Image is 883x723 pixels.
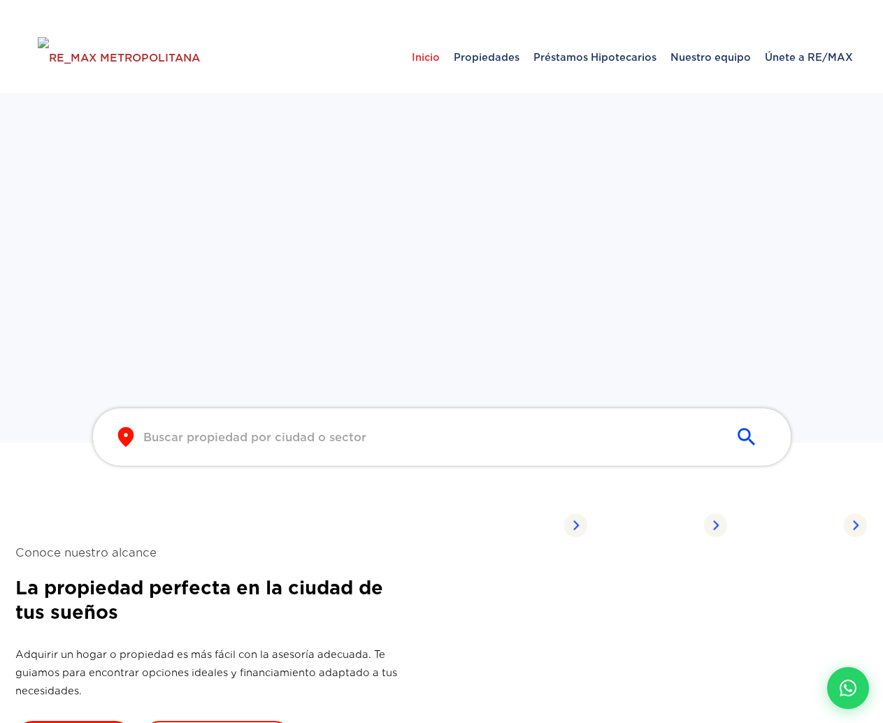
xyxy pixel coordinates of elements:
h2: La propiedad perfecta en la ciudad de tus sueños [15,575,407,624]
img: Arrow Right [703,513,727,537]
span: Propiedades listadas [587,510,703,541]
span: Propiedades listadas [727,510,843,541]
a: Únete a RE/MAX [758,22,860,92]
span: Únete a RE/MAX [758,36,860,78]
span: Propiedades listadas [447,510,563,541]
a: Propiedades [447,22,526,92]
img: RE_MAX METROPOLITANA [38,37,200,79]
span: Nuestro equipo [663,36,758,78]
a: RE/MAX Metropolitana [38,22,200,92]
span: Conoce nuestro alcance [15,544,407,561]
a: Préstamos Hipotecarios [526,22,663,92]
span: Inicio [405,36,447,78]
p: Adquirir un hogar o propiedad es más fácil con la asesoría adecuada. Te guiamos para encontrar op... [15,645,407,700]
a: Nuestro equipo [663,22,758,92]
input: Buscar propiedad por ciudad o sector [143,429,718,445]
a: Inicio [405,22,447,92]
span: Préstamos Hipotecarios [526,36,663,78]
img: Arrow Right [563,513,587,537]
span: Propiedades [447,36,526,78]
img: Arrow Right [843,513,867,537]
